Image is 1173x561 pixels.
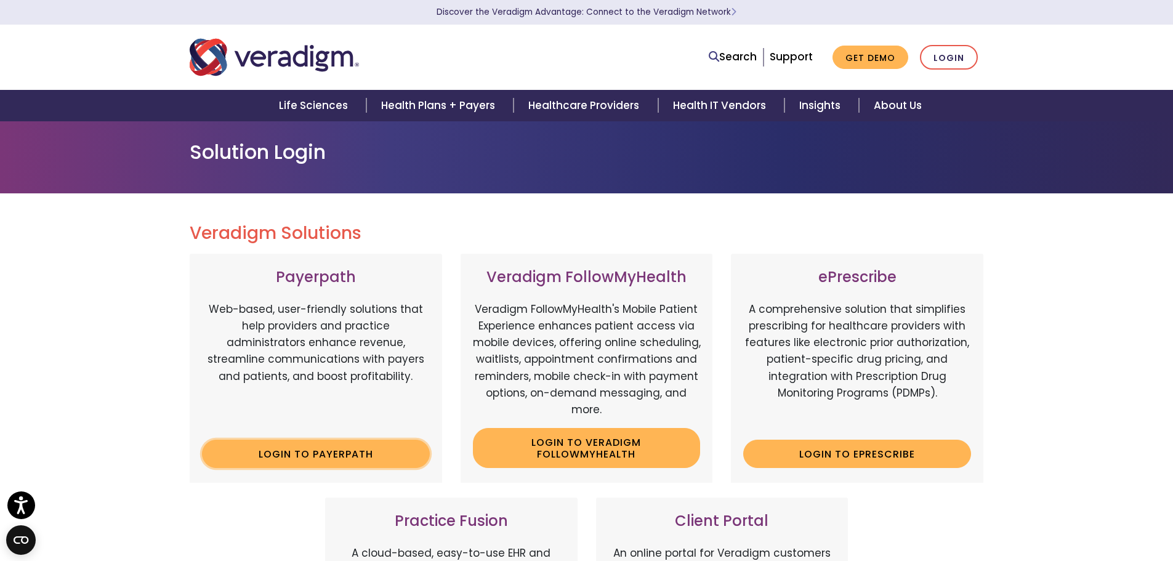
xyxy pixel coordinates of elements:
[608,512,836,530] h3: Client Portal
[202,440,430,468] a: Login to Payerpath
[6,525,36,555] button: Open CMP widget
[770,49,813,64] a: Support
[437,6,736,18] a: Discover the Veradigm Advantage: Connect to the Veradigm NetworkLearn More
[202,268,430,286] h3: Payerpath
[202,301,430,430] p: Web-based, user-friendly solutions that help providers and practice administrators enhance revenu...
[514,90,658,121] a: Healthcare Providers
[366,90,514,121] a: Health Plans + Payers
[473,268,701,286] h3: Veradigm FollowMyHealth
[784,90,859,121] a: Insights
[743,301,971,430] p: A comprehensive solution that simplifies prescribing for healthcare providers with features like ...
[473,301,701,418] p: Veradigm FollowMyHealth's Mobile Patient Experience enhances patient access via mobile devices, o...
[709,49,757,65] a: Search
[658,90,784,121] a: Health IT Vendors
[190,140,984,164] h1: Solution Login
[920,45,978,70] a: Login
[337,512,565,530] h3: Practice Fusion
[832,46,908,70] a: Get Demo
[264,90,366,121] a: Life Sciences
[743,268,971,286] h3: ePrescribe
[743,440,971,468] a: Login to ePrescribe
[731,6,736,18] span: Learn More
[190,223,984,244] h2: Veradigm Solutions
[190,37,359,78] img: Veradigm logo
[859,90,937,121] a: About Us
[473,428,701,468] a: Login to Veradigm FollowMyHealth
